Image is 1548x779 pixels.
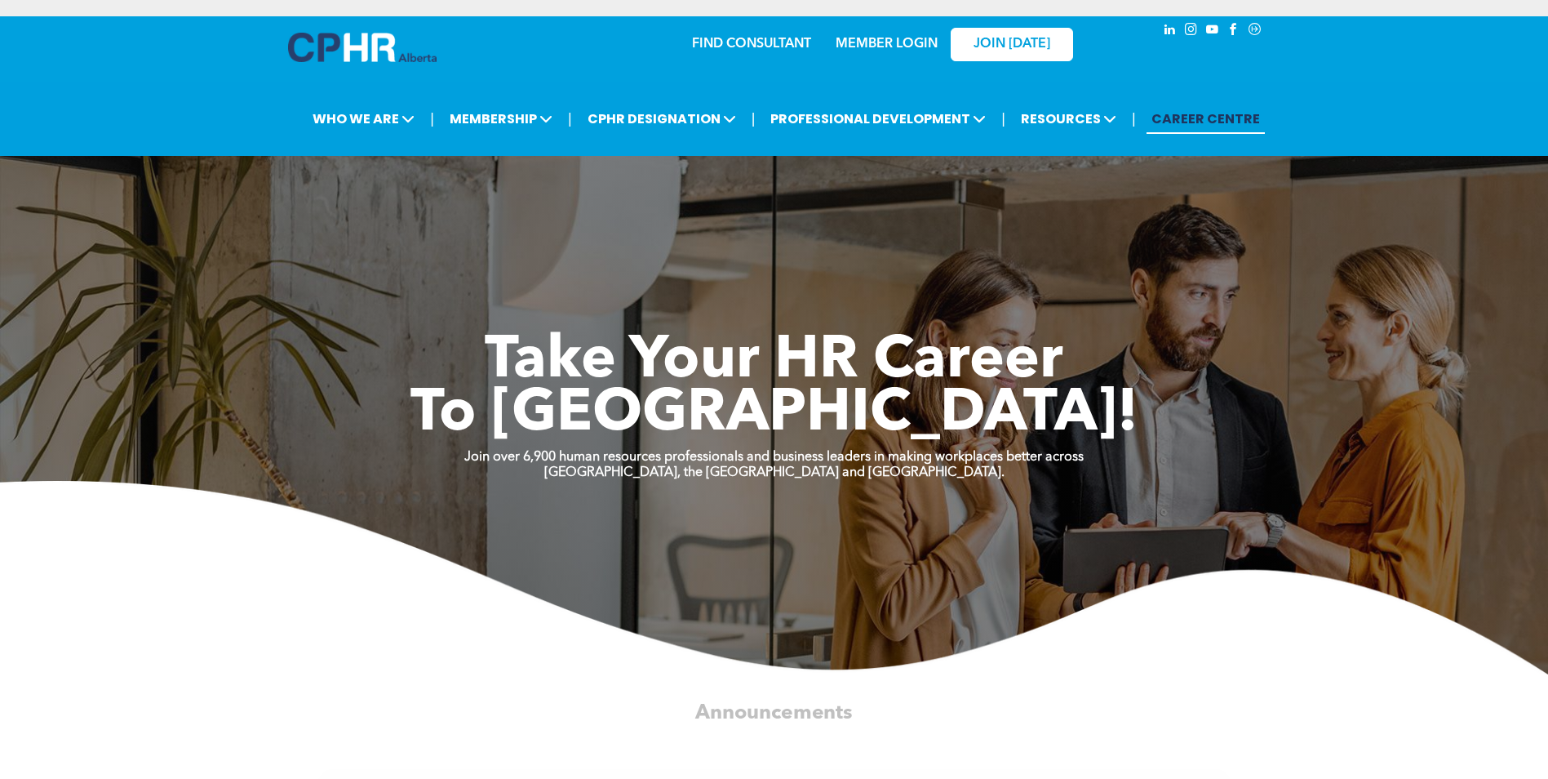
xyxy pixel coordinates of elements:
span: Take Your HR Career [485,332,1063,391]
span: Announcements [695,703,852,723]
a: Social network [1246,20,1264,42]
a: linkedin [1161,20,1179,42]
span: WHO WE ARE [308,104,419,134]
span: JOIN [DATE] [974,37,1050,52]
strong: [GEOGRAPHIC_DATA], the [GEOGRAPHIC_DATA] and [GEOGRAPHIC_DATA]. [544,466,1005,479]
strong: Join over 6,900 human resources professionals and business leaders in making workplaces better ac... [464,451,1084,464]
a: youtube [1204,20,1222,42]
a: MEMBER LOGIN [836,38,938,51]
li: | [752,102,756,136]
span: CPHR DESIGNATION [583,104,741,134]
img: A blue and white logo for cp alberta [288,33,437,62]
a: instagram [1182,20,1200,42]
span: MEMBERSHIP [445,104,557,134]
span: PROFESSIONAL DEVELOPMENT [765,104,991,134]
span: RESOURCES [1016,104,1121,134]
span: To [GEOGRAPHIC_DATA]! [410,385,1138,444]
li: | [568,102,572,136]
li: | [430,102,434,136]
li: | [1132,102,1136,136]
a: FIND CONSULTANT [692,38,811,51]
li: | [1001,102,1005,136]
a: facebook [1225,20,1243,42]
a: JOIN [DATE] [951,28,1073,61]
a: CAREER CENTRE [1147,104,1265,134]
